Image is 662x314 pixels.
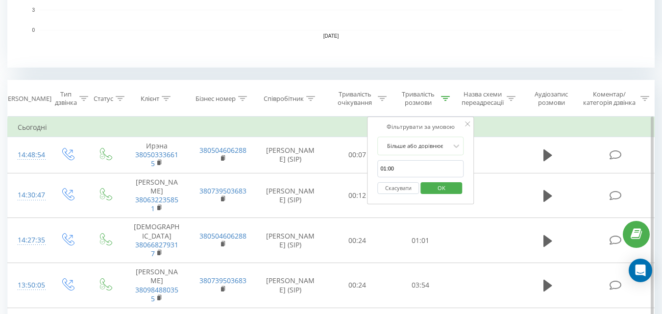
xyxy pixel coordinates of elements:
div: 14:48:54 [18,145,38,165]
input: 00:00 [377,160,464,177]
button: OK [420,182,462,194]
div: Назва схеми переадресації [461,90,504,107]
a: 380739503683 [199,186,246,195]
div: Фільтрувати за умовою [377,122,464,132]
td: 01:01 [389,218,452,263]
text: 0 [32,27,35,33]
div: Співробітник [264,95,304,103]
td: [PERSON_NAME] (SIP) [255,137,326,173]
a: 380503336615 [135,150,178,168]
div: Клієнт [141,95,159,103]
td: Ирэна [124,137,190,173]
td: [PERSON_NAME] (SIP) [255,173,326,218]
div: [PERSON_NAME] [2,95,51,103]
td: 00:12 [326,173,389,218]
div: 14:30:47 [18,186,38,205]
text: 3 [32,7,35,13]
span: OK [428,180,455,195]
a: 380632235851 [135,195,178,213]
td: 00:24 [326,218,389,263]
td: [PERSON_NAME] [124,173,190,218]
div: Бізнес номер [196,95,236,103]
div: Коментар/категорія дзвінка [581,90,638,107]
div: 13:50:05 [18,276,38,295]
td: 00:24 [326,263,389,308]
div: Open Intercom Messenger [629,259,652,282]
a: 380984880355 [135,285,178,303]
td: [PERSON_NAME] (SIP) [255,263,326,308]
a: 380668279317 [135,240,178,258]
td: Сьогодні [8,118,655,137]
div: Статус [94,95,113,103]
a: 380504606288 [199,145,246,155]
td: 00:07 [326,137,389,173]
div: Тип дзвінка [55,90,77,107]
text: [DATE] [323,33,339,39]
td: 03:54 [389,263,452,308]
div: Тривалість очікування [335,90,375,107]
button: Скасувати [377,182,419,194]
div: 14:27:35 [18,231,38,250]
a: 380504606288 [199,231,246,241]
td: [PERSON_NAME] (SIP) [255,218,326,263]
div: Аудіозапис розмови [527,90,576,107]
div: Тривалість розмови [398,90,439,107]
td: [PERSON_NAME] [124,263,190,308]
td: [DEMOGRAPHIC_DATA] [124,218,190,263]
a: 380739503683 [199,276,246,285]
